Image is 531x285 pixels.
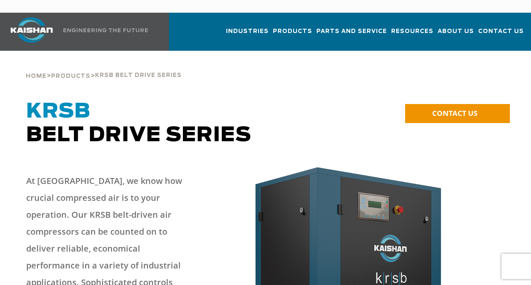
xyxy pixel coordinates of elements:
span: Home [26,74,46,79]
span: krsb belt drive series [95,73,182,78]
a: Home [26,72,46,79]
a: Products [273,20,312,49]
a: Industries [226,20,269,49]
a: Contact Us [478,20,524,49]
span: Contact Us [478,27,524,36]
div: > > [26,51,182,83]
a: Parts and Service [316,20,387,49]
span: Industries [226,27,269,36]
span: CONTACT US [432,108,477,118]
span: Products [51,74,90,79]
span: KRSB [26,101,90,122]
span: Products [273,27,312,36]
span: Resources [391,27,433,36]
img: Engineering the future [63,28,148,32]
a: Products [51,72,90,79]
a: CONTACT US [405,104,510,123]
span: About Us [438,27,474,36]
span: Parts and Service [316,27,387,36]
a: About Us [438,20,474,49]
span: Belt Drive Series [26,101,251,145]
a: Resources [391,20,433,49]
